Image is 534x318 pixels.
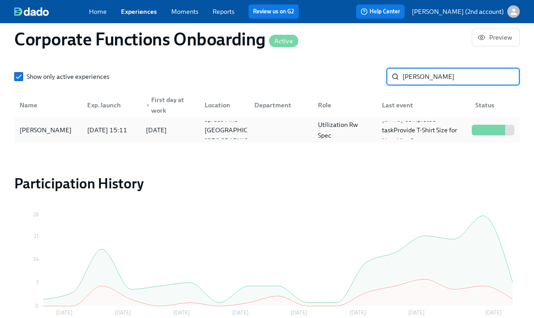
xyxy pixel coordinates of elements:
a: Moments [171,8,198,16]
div: Completed task Provide T-Shirt Size for New Hire Swag [378,114,468,146]
h2: Participation History [14,175,520,192]
div: Location [201,100,247,110]
div: Exp. launch [84,100,139,110]
div: Status [472,100,518,110]
div: Last event [378,100,468,110]
a: Home [89,8,107,16]
div: Spruce Pine [GEOGRAPHIC_DATA] [GEOGRAPHIC_DATA] [201,114,273,146]
input: Search by name [402,68,520,86]
img: dado [14,7,49,16]
div: ▼First day at work [139,96,197,114]
button: Review us on G2 [249,4,299,19]
div: Utilization Rw Spec [314,119,375,141]
div: Department [247,96,311,114]
a: Experiences [121,8,157,16]
div: Last event [375,96,468,114]
div: [PERSON_NAME] [16,125,80,135]
span: Active [269,38,298,45]
tspan: [DATE] [291,310,307,316]
div: Status [468,96,518,114]
button: Preview [472,29,520,46]
tspan: [DATE] [408,310,425,316]
tspan: 0 [35,303,39,310]
div: [DATE] [146,125,167,135]
span: Help Center [361,7,400,16]
a: Review us on G2 [253,7,294,16]
div: Name [16,100,80,110]
span: ▼ [146,103,150,108]
div: [PERSON_NAME][DATE] 15:11[DATE]Spruce Pine [GEOGRAPHIC_DATA] [GEOGRAPHIC_DATA]Utilization Rw Spec... [14,118,520,143]
div: Department [251,100,311,110]
tspan: [DATE] [349,310,366,316]
tspan: [DATE] [56,310,72,316]
span: Preview [479,33,512,42]
div: Location [197,96,247,114]
p: [PERSON_NAME] (2nd account) [412,7,504,16]
tspan: [DATE] [115,310,131,316]
div: Role [311,96,375,114]
span: Show only active experiences [27,72,109,81]
div: Role [314,100,375,110]
tspan: [DATE] [485,310,502,316]
button: Help Center [356,4,405,19]
tspan: 28 [33,212,39,218]
tspan: [DATE] [173,310,190,316]
button: [PERSON_NAME] (2nd account) [412,5,520,18]
tspan: [DATE] [232,310,249,316]
div: [DATE] 15:11 [84,125,139,135]
div: Name [16,96,80,114]
tspan: 21 [34,233,39,239]
div: First day at work [142,94,197,116]
h1: Corporate Functions Onboarding [14,29,298,50]
div: Exp. launch [80,96,139,114]
a: dado [14,7,89,16]
tspan: 14 [33,257,39,263]
a: Reports [213,8,234,16]
tspan: 7 [36,280,39,286]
